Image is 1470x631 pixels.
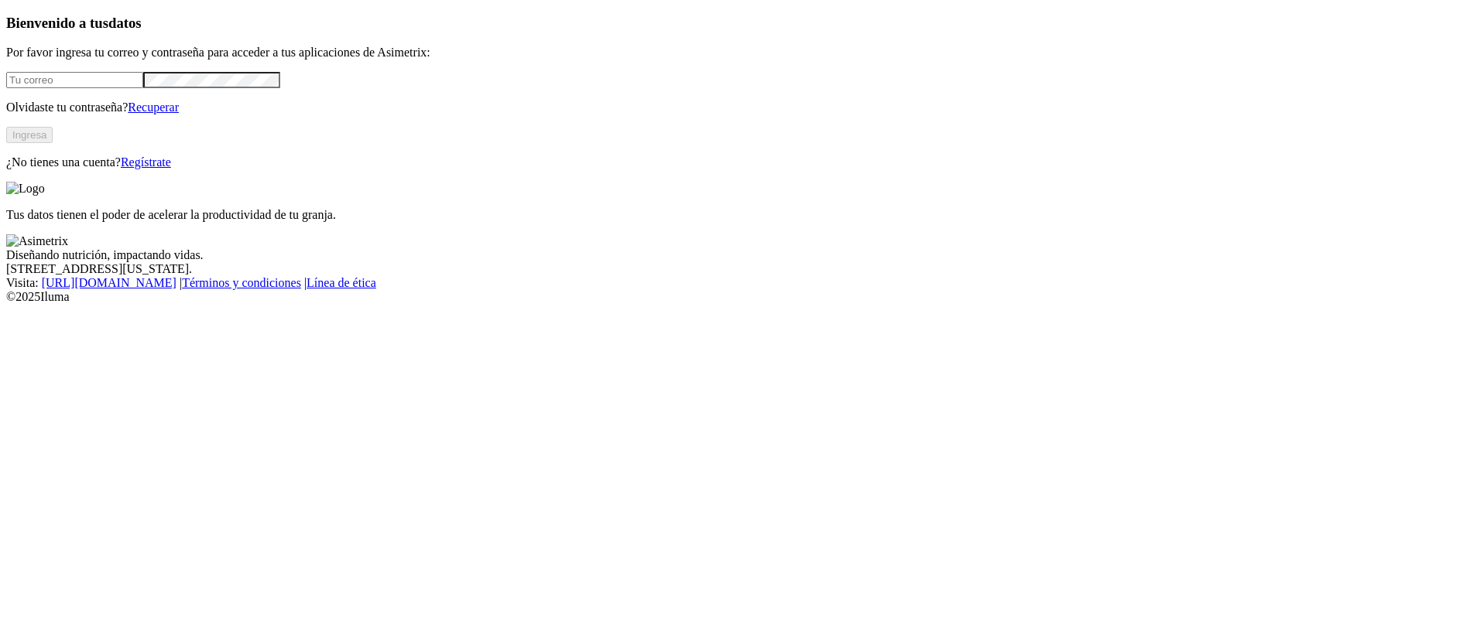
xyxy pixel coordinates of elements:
[6,290,1464,304] div: © 2025 Iluma
[6,127,53,143] button: Ingresa
[6,15,1464,32] h3: Bienvenido a tus
[128,101,179,114] a: Recuperar
[6,208,1464,222] p: Tus datos tienen el poder de acelerar la productividad de tu granja.
[6,155,1464,169] p: ¿No tienes una cuenta?
[108,15,142,31] span: datos
[6,72,143,88] input: Tu correo
[6,234,68,248] img: Asimetrix
[6,46,1464,60] p: Por favor ingresa tu correo y contraseña para acceder a tus aplicaciones de Asimetrix:
[6,101,1464,114] p: Olvidaste tu contraseña?
[121,155,171,169] a: Regístrate
[6,182,45,196] img: Logo
[307,276,376,289] a: Línea de ética
[6,262,1464,276] div: [STREET_ADDRESS][US_STATE].
[42,276,176,289] a: [URL][DOMAIN_NAME]
[182,276,301,289] a: Términos y condiciones
[6,248,1464,262] div: Diseñando nutrición, impactando vidas.
[6,276,1464,290] div: Visita : | |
